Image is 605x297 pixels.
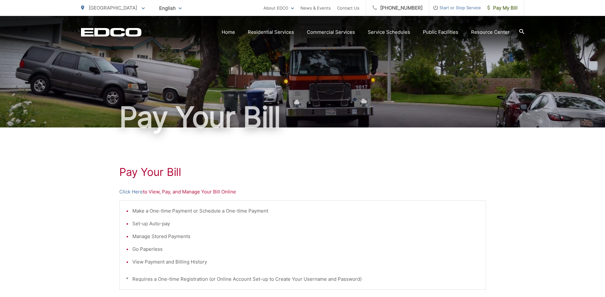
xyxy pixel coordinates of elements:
[132,245,479,253] li: Go Paperless
[222,28,235,36] a: Home
[337,4,359,12] a: Contact Us
[132,207,479,215] li: Make a One-time Payment or Schedule a One-time Payment
[119,188,143,196] a: Click Here
[307,28,355,36] a: Commercial Services
[89,5,137,11] span: [GEOGRAPHIC_DATA]
[126,275,479,283] p: * Requires a One-time Registration (or Online Account Set-up to Create Your Username and Password)
[368,28,410,36] a: Service Schedules
[154,3,187,14] span: English
[423,28,458,36] a: Public Facilities
[132,220,479,228] li: Set-up Auto-pay
[119,166,486,178] h1: Pay Your Bill
[119,188,486,196] p: to View, Pay, and Manage Your Bill Online
[471,28,510,36] a: Resource Center
[300,4,331,12] a: News & Events
[132,258,479,266] li: View Payment and Billing History
[81,101,524,133] h1: Pay Your Bill
[263,4,294,12] a: About EDCO
[81,28,142,37] a: EDCD logo. Return to the homepage.
[248,28,294,36] a: Residential Services
[487,4,518,12] span: Pay My Bill
[132,233,479,240] li: Manage Stored Payments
